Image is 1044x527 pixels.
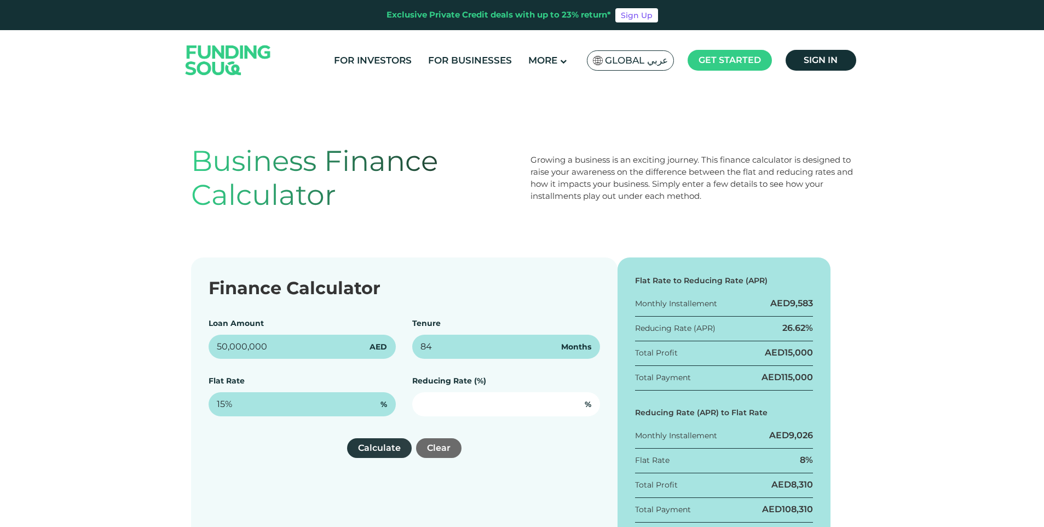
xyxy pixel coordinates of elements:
div: Finance Calculator [209,275,600,301]
div: Monthly Installement [635,298,717,310]
div: AED [771,479,813,491]
div: Exclusive Private Credit deals with up to 23% return* [387,9,611,21]
span: % [585,399,591,410]
div: AED [762,503,813,515]
label: Flat Rate [209,376,245,386]
div: AED [769,429,813,442]
label: Loan Amount [209,318,264,328]
label: Tenure [412,318,441,328]
div: Reducing Rate (APR) [635,323,716,334]
span: AED [370,341,387,353]
div: Total Profit [635,347,678,359]
label: Reducing Rate (%) [412,376,486,386]
span: Get started [699,55,761,65]
a: Sign in [786,50,856,71]
div: 8% [800,454,813,466]
span: Sign in [804,55,838,65]
img: SA Flag [593,56,603,65]
div: AED [765,347,813,359]
div: Growing a business is an exciting journey. This finance calculator is designed to raise your awar... [530,154,853,202]
div: Reducing Rate (APR) to Flat Rate [635,407,814,419]
span: 8,310 [791,479,813,490]
a: Sign Up [615,8,658,22]
span: 115,000 [781,372,813,382]
img: Logo [175,32,282,88]
span: 108,310 [782,504,813,514]
a: For Investors [331,51,414,70]
span: Global عربي [605,54,668,67]
div: Total Profit [635,479,678,491]
span: More [528,55,557,66]
h1: Business Finance Calculator [191,144,514,213]
div: Monthly Installement [635,430,717,442]
div: Total Payment [635,372,691,383]
span: 9,583 [790,298,813,308]
div: Flat Rate to Reducing Rate (APR) [635,275,814,287]
button: Calculate [347,438,412,458]
div: Total Payment [635,504,691,515]
div: AED [770,297,813,310]
div: AED [762,371,813,383]
div: 26.62% [782,322,813,334]
span: % [380,399,387,410]
span: Months [561,341,591,353]
div: Flat Rate [635,455,670,466]
button: Clear [416,438,462,458]
span: 9,026 [789,430,813,440]
a: For Businesses [425,51,515,70]
span: 15,000 [785,347,813,358]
